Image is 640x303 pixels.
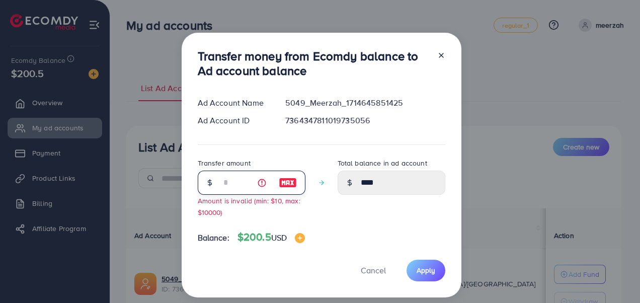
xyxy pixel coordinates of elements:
div: 7364347811019735056 [277,115,453,126]
h4: $200.5 [237,231,305,244]
button: Cancel [348,260,398,281]
img: image [295,233,305,243]
h3: Transfer money from Ecomdy balance to Ad account balance [198,49,429,78]
span: Balance: [198,232,229,244]
button: Apply [407,260,445,281]
label: Transfer amount [198,158,251,168]
img: image [279,177,297,189]
small: Amount is invalid (min: $10, max: $10000) [198,196,300,217]
span: Cancel [361,265,386,276]
iframe: Chat [597,258,632,295]
div: Ad Account ID [190,115,278,126]
div: Ad Account Name [190,97,278,109]
label: Total balance in ad account [338,158,427,168]
span: USD [271,232,287,243]
span: Apply [417,265,435,275]
div: 5049_Meerzah_1714645851425 [277,97,453,109]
